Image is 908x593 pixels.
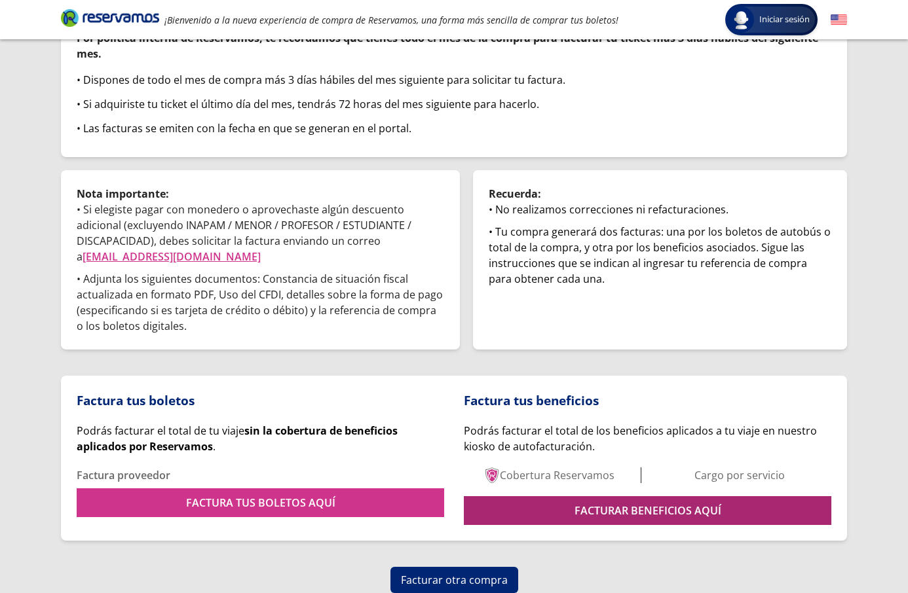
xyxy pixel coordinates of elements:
div: • Dispones de todo el mes de compra más 3 días hábiles del mes siguiente para solicitar tu factura. [77,72,831,88]
div: • Si adquiriste tu ticket el último día del mes, tendrás 72 horas del mes siguiente para hacerlo. [77,96,831,112]
p: Factura tus boletos [77,391,444,410]
div: • Las facturas se emiten con la fecha en que se generan en el portal. [77,120,831,136]
p: Cargo por servicio [694,467,785,483]
p: Nota importante: [77,186,444,202]
p: Cobertura Reservamos [500,467,615,483]
a: Brand Logo [61,8,159,31]
div: • No realizamos correcciones ni refacturaciones. [489,202,831,217]
p: • Si elegiste pagar con monedero o aprovechaste algún descuento adicional (excluyendo INAPAM / ME... [77,202,444,264]
a: [EMAIL_ADDRESS][DOMAIN_NAME] [83,249,261,264]
span: Iniciar sesión [754,13,815,26]
p: Factura tus beneficios [464,391,831,410]
span: Podrás facturar el total de tu viaje [77,423,398,454]
a: FACTURAR BENEFICIOS AQUÍ [464,496,831,525]
p: Recuerda: [489,186,831,202]
button: Facturar otra compra [390,567,518,593]
div: • Tu compra generará dos facturas: una por los boletos de autobús o total de la compra, y otra po... [489,224,831,287]
p: Por política interna de Reservamos, te recordamos que tienes todo el mes de la compra para factur... [77,30,831,62]
p: Podrás facturar el total de los beneficios aplicados a tu viaje en nuestro kiosko de autofacturac... [464,423,831,454]
p: Factura proveedor [77,467,444,483]
a: FACTURA TUS BOLETOS AQUÍ [77,488,444,517]
p: • Adjunta los siguientes documentos: Constancia de situación fiscal actualizada en formato PDF, U... [77,271,444,334]
img: Basic service level [484,467,500,483]
i: Brand Logo [61,8,159,27]
button: English [831,12,847,28]
div: . [77,423,444,454]
em: ¡Bienvenido a la nueva experiencia de compra de Reservamos, una forma más sencilla de comprar tus... [164,14,618,26]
